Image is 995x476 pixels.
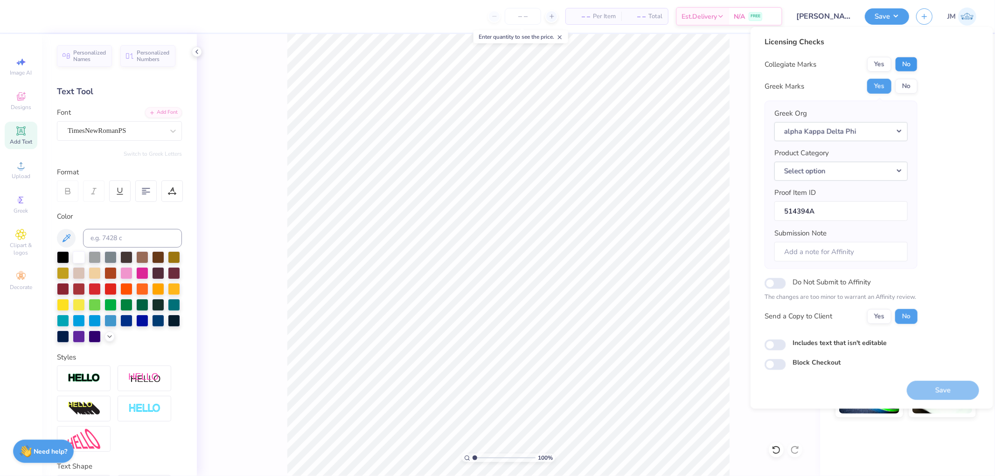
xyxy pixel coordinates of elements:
input: e.g. 7428 c [83,229,182,248]
input: Add a note for Affinity [774,241,908,262]
label: Product Category [774,148,829,159]
div: Color [57,211,182,222]
span: Decorate [10,283,32,291]
span: Personalized Numbers [137,49,170,62]
button: alpha Kappa Delta Phi [774,122,908,141]
div: Add Font [145,107,182,118]
button: Yes [867,57,891,72]
div: Format [57,167,183,178]
div: Collegiate Marks [765,59,816,70]
button: Select option [774,161,908,180]
label: Submission Note [774,228,827,239]
a: JM [947,7,976,26]
span: – – [627,12,646,21]
img: Joshua Macky Gaerlan [958,7,976,26]
img: Stroke [68,373,100,384]
strong: Need help? [34,447,68,456]
div: Greek Marks [765,81,804,92]
label: Block Checkout [793,358,841,367]
button: No [895,309,918,324]
label: Includes text that isn't editable [793,338,887,347]
span: N/A [734,12,745,21]
span: Image AI [10,69,32,76]
span: Designs [11,103,31,111]
span: Personalized Names [73,49,106,62]
button: Switch to Greek Letters [124,150,182,158]
button: Yes [867,309,891,324]
label: Proof Item ID [774,187,816,198]
span: Add Text [10,138,32,145]
div: Licensing Checks [765,36,918,48]
button: Yes [867,79,891,94]
span: Per Item [593,12,616,21]
span: JM [947,11,956,22]
div: Styles [57,352,182,363]
span: Total [648,12,662,21]
div: Text Shape [57,461,182,472]
p: The changes are too minor to warrant an Affinity review. [765,293,918,302]
span: 100 % [538,454,553,462]
label: Font [57,107,71,118]
button: No [895,57,918,72]
span: Est. Delivery [682,12,717,21]
span: FREE [751,13,760,20]
label: Do Not Submit to Affinity [793,276,871,288]
span: Clipart & logos [5,241,37,256]
button: Save [865,8,909,25]
img: Free Distort [68,429,100,449]
div: Text Tool [57,85,182,98]
img: 3d Illusion [68,401,100,416]
img: Negative Space [128,403,161,414]
input: Untitled Design [789,7,858,26]
div: Send a Copy to Client [765,311,832,322]
label: Greek Org [774,108,807,119]
div: Enter quantity to see the price. [473,30,568,43]
input: – – [505,8,541,25]
img: Shadow [128,373,161,384]
button: No [895,79,918,94]
span: – – [571,12,590,21]
span: Upload [12,172,30,180]
span: Greek [14,207,28,214]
